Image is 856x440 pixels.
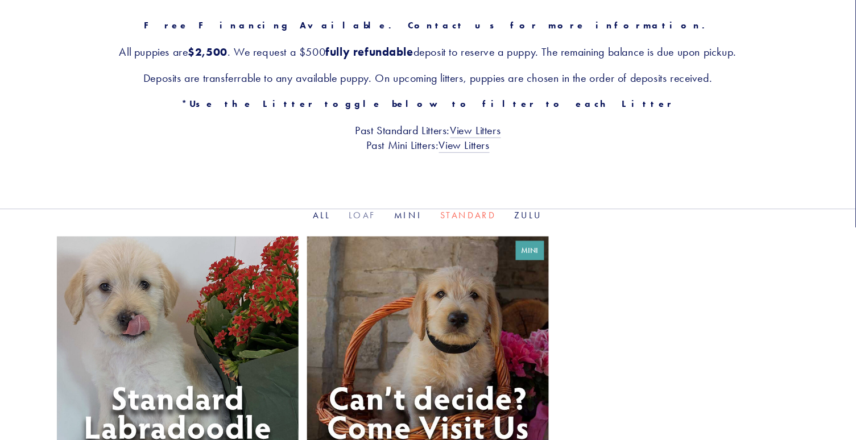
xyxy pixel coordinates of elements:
a: Mini [395,210,423,221]
strong: fully refundable [326,45,414,59]
a: All [313,210,331,221]
strong: Free Financing Available. Contact us for more information. [144,20,712,31]
a: View Litters [450,123,501,138]
a: Loaf [349,210,377,221]
a: Zulu [514,210,543,221]
a: Standard [441,210,497,221]
strong: *Use the Litter toggle below to filter to each Litter [181,98,675,109]
h3: All puppies are . We request a $500 deposit to reserve a puppy. The remaining balance is due upon... [57,44,799,59]
a: View Litters [439,138,490,153]
h3: Deposits are transferrable to any available puppy. On upcoming litters, puppies are chosen in the... [57,70,799,85]
h3: Past Standard Litters: Past Mini Litters: [57,123,799,152]
strong: $2,500 [188,45,228,59]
